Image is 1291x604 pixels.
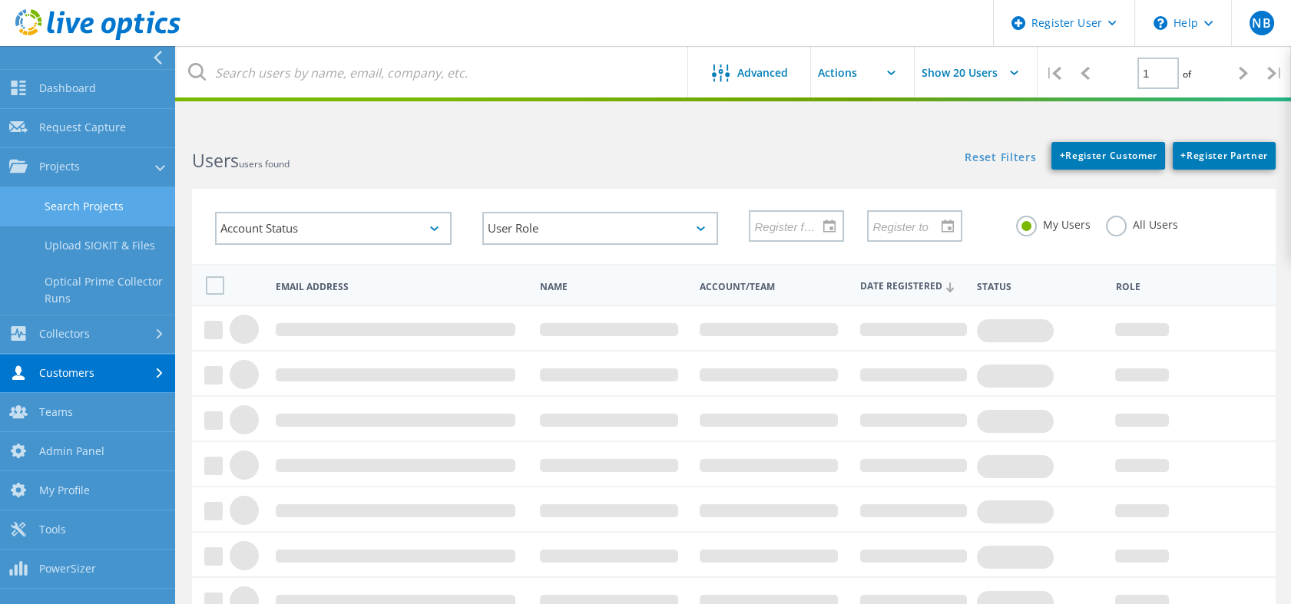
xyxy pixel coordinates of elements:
[750,211,832,240] input: Register from
[215,212,452,245] div: Account Status
[1252,17,1270,29] span: NB
[1183,68,1191,81] span: of
[700,282,847,292] span: Account/Team
[869,211,950,240] input: Register to
[482,212,719,245] div: User Role
[737,68,788,78] span: Advanced
[239,157,290,170] span: users found
[977,282,1102,292] span: Status
[1180,149,1187,162] b: +
[1115,282,1252,292] span: Role
[1154,16,1167,30] svg: \n
[860,282,964,292] span: Date Registered
[276,282,527,292] span: Email Address
[192,148,239,173] b: Users
[1260,46,1291,101] div: |
[540,282,687,292] span: Name
[1106,216,1178,230] label: All Users
[1180,149,1268,162] span: Register Partner
[965,152,1036,165] a: Reset Filters
[15,32,180,43] a: Live Optics Dashboard
[1016,216,1091,230] label: My Users
[1059,149,1065,162] b: +
[1173,142,1276,170] a: +Register Partner
[177,46,689,100] input: Search users by name, email, company, etc.
[1059,149,1157,162] span: Register Customer
[1051,142,1165,170] a: +Register Customer
[1038,46,1069,101] div: |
